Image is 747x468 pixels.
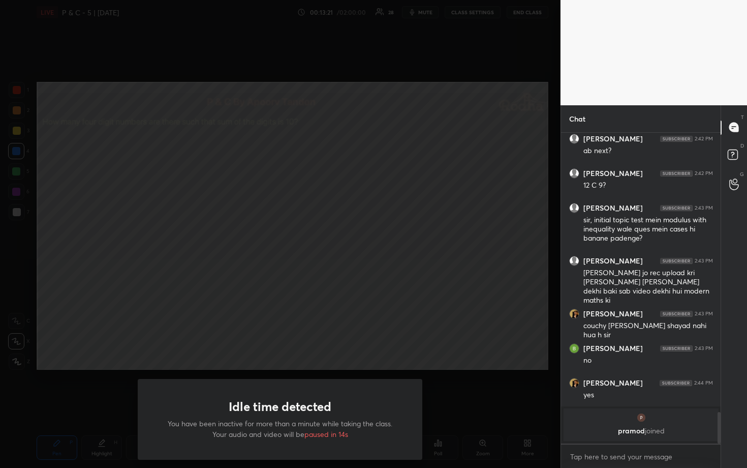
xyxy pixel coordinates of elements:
[644,426,664,435] span: joined
[583,146,713,156] div: ab next?
[561,133,721,444] div: grid
[694,380,713,386] div: 2:44 PM
[304,429,348,439] span: paused in 14s
[583,134,643,143] h6: [PERSON_NAME]
[660,258,693,264] img: 4P8fHbbgJtejmAAAAAElFTkSuQmCC
[162,418,398,440] p: You have been inactive for more than a minute while taking the class. Your audio and video will be
[660,311,693,317] img: 4P8fHbbgJtejmAAAAAElFTkSuQmCC
[583,169,643,178] h6: [PERSON_NAME]
[695,258,713,264] div: 2:43 PM
[695,205,713,211] div: 2:43 PM
[660,170,693,177] img: 4P8fHbbgJtejmAAAAAElFTkSuQmCC
[229,399,331,414] h1: Idle time detected
[695,345,713,352] div: 2:43 PM
[636,413,646,423] img: thumbnail.jpg
[660,205,693,211] img: 4P8fHbbgJtejmAAAAAElFTkSuQmCC
[583,203,643,213] h6: [PERSON_NAME]
[583,215,713,244] div: sir, initial topic test mein modulus with inequality wale ques mein cases hi banane padenge?
[583,268,713,306] div: [PERSON_NAME] jo rec upload kri [PERSON_NAME] [PERSON_NAME] dekhi baki sab video dekhi hui modern...
[660,380,692,386] img: 4P8fHbbgJtejmAAAAAElFTkSuQmCC
[570,344,579,353] img: thumbnail.jpg
[583,309,643,318] h6: [PERSON_NAME]
[583,390,713,400] div: yes
[583,321,713,340] div: couchy [PERSON_NAME] shayad nahi hua h sir
[660,136,693,142] img: 4P8fHbbgJtejmAAAAAElFTkSuQmCC
[561,105,594,132] p: Chat
[583,356,713,366] div: no
[660,345,693,352] img: 4P8fHbbgJtejmAAAAAElFTkSuQmCC
[741,113,744,121] p: T
[740,142,744,150] p: D
[570,256,579,266] img: default.png
[583,181,713,191] div: 12 C 9?
[695,311,713,317] div: 2:43 PM
[570,309,579,318] img: thumbnail.jpg
[740,170,744,178] p: G
[570,203,579,213] img: default.png
[695,170,713,177] div: 2:42 PM
[570,169,579,178] img: default.png
[695,136,713,142] div: 2:42 PM
[570,134,579,143] img: default.png
[583,256,643,266] h6: [PERSON_NAME]
[583,344,643,353] h6: [PERSON_NAME]
[570,427,712,435] p: pramod
[583,378,643,388] h6: [PERSON_NAME]
[570,378,579,388] img: thumbnail.jpg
